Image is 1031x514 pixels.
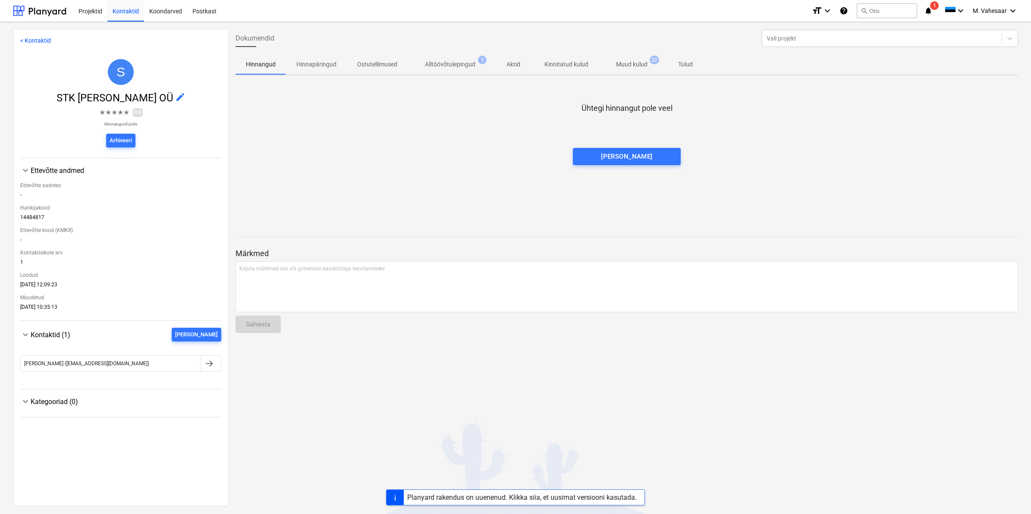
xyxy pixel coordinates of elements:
[20,396,31,407] span: keyboard_arrow_down
[133,108,143,116] span: 0,0
[172,328,221,342] button: [PERSON_NAME]
[478,56,487,64] span: 1
[20,237,221,246] div: -
[20,37,51,44] a: < Kontaktid
[20,342,221,382] div: Kontaktid (1)[PERSON_NAME]
[99,121,143,127] p: Hinnanguid pole
[31,166,221,175] div: Ettevõtte andmed
[99,107,105,118] span: ★
[123,107,129,118] span: ★
[407,493,637,501] div: Planyard rakendus on uuenenud. Klikka siia, et uusimat versiooni kasutada.
[20,224,221,237] div: Ettevõtte kood (KMKR)
[105,107,111,118] span: ★
[110,136,132,146] div: Arhiveeri
[106,134,135,147] button: Arhiveeri
[20,179,221,192] div: Ettevõtte aadress
[503,60,524,69] p: Aktid
[116,65,125,79] span: S
[175,92,185,102] span: edit
[108,59,134,85] div: STK
[20,259,221,269] div: 1
[573,148,681,165] button: [PERSON_NAME]
[20,282,221,291] div: [DATE] 12:09:23
[20,176,221,313] div: Ettevõtte andmed
[357,60,397,69] p: Ostutellimused
[20,407,221,410] div: Kategooriad (0)
[20,201,221,214] div: Hankijakood
[31,331,70,339] span: Kontaktid (1)
[20,269,221,282] div: Loodud
[111,107,117,118] span: ★
[544,60,588,69] p: Kinnitatud kulud
[175,330,218,340] div: [PERSON_NAME]
[117,107,123,118] span: ★
[20,214,221,224] div: 14484817
[20,328,221,342] div: Kontaktid (1)[PERSON_NAME]
[20,192,221,201] div: -
[31,398,221,406] div: Kategooriad (0)
[296,60,336,69] p: Hinnapäringud
[20,291,221,304] div: Muudetud
[236,33,274,44] span: Dokumendid
[675,60,696,69] p: Tulud
[616,60,648,69] p: Muud kulud
[601,151,653,162] div: [PERSON_NAME]
[57,92,175,104] span: STK [PERSON_NAME] OÜ
[20,304,221,313] div: [DATE] 10:35:13
[24,360,149,367] div: [PERSON_NAME] ([EMAIL_ADDRESS][DOMAIN_NAME])
[650,56,659,64] span: 32
[246,60,276,69] p: Hinnangud
[20,396,221,407] div: Kategooriad (0)
[582,103,673,113] p: Ühtegi hinnangut pole veel
[20,165,221,176] div: Ettevõtte andmed
[20,246,221,259] div: Kontaktisikute arv
[425,60,475,69] p: Alltöövõtulepingud
[236,248,1018,259] p: Märkmed
[20,165,31,176] span: keyboard_arrow_down
[20,329,31,340] span: keyboard_arrow_down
